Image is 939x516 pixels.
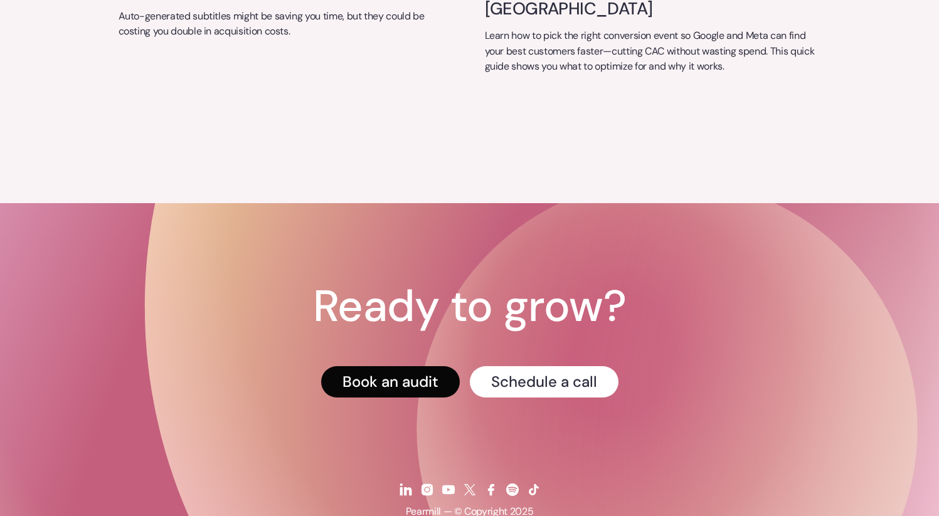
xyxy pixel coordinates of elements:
[482,474,501,505] a: Facebook icon
[313,285,626,329] h1: Ready to grow?
[485,28,821,75] p: Learn how to pick the right conversion event so Google and Meta can find your best customers fast...
[420,482,435,497] img: Instagram icon
[396,474,415,505] a: Linkedin icon
[418,474,437,505] a: Instagram icon
[398,482,413,497] img: Linkedin icon
[441,482,456,497] img: Youtube icon
[526,482,541,497] img: Tiktok icon
[470,366,618,398] a: Schedule a call
[484,482,499,497] img: Facebook icon
[439,474,458,505] a: Youtube icon
[505,482,520,497] img: Spotify icon
[119,9,455,40] p: Auto-generated subtitles might be saving you time, but they could be costing you double in acquis...
[524,474,543,505] a: Tiktok icon
[321,366,460,398] a: Book an audit
[503,474,522,505] a: Spotify icon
